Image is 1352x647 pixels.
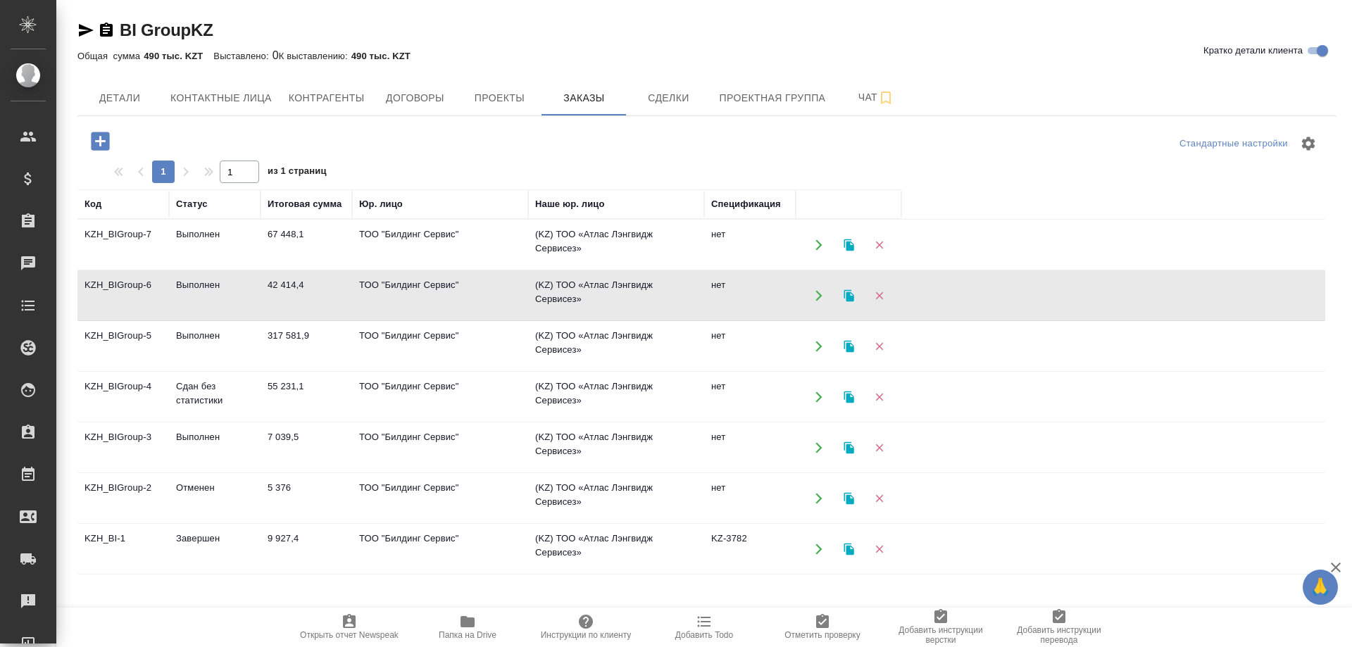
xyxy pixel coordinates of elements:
svg: Подписаться [877,89,894,106]
td: (KZ) ТОО «Атлас Лэнгвидж Сервисез» [528,423,704,472]
td: нет [704,322,796,371]
td: (KZ) ТОО «Атлас Лэнгвидж Сервисез» [528,372,704,422]
td: Выполнен [169,322,261,371]
p: 490 тыс. KZT [144,51,213,61]
p: К выставлению: [279,51,351,61]
td: KZH_BIGroup-4 [77,372,169,422]
button: Открыть [804,484,833,513]
td: ТОО "Билдинг Сервис" [352,271,528,320]
td: ТОО "Билдинг Сервис" [352,423,528,472]
span: Контактные лица [170,89,272,107]
td: (KZ) ТОО «Атлас Лэнгвидж Сервисез» [528,322,704,371]
td: (KZ) ТОО «Атлас Лэнгвидж Сервисез» [528,524,704,574]
button: Удалить [865,230,894,259]
button: Клонировать [834,433,863,462]
button: Клонировать [834,230,863,259]
button: Добавить Todo [645,608,763,647]
button: Инструкции по клиенту [527,608,645,647]
button: Открыть [804,433,833,462]
button: Удалить [865,281,894,310]
span: Добавить инструкции перевода [1008,625,1110,645]
td: (KZ) ТОО «Атлас Лэнгвидж Сервисез» [528,220,704,270]
td: Выполнен [169,423,261,472]
span: Заказы [550,89,618,107]
td: нет [704,474,796,523]
span: из 1 страниц [268,163,327,183]
td: KZ-3782 [704,524,796,574]
span: Детали [86,89,154,107]
td: Выполнен [169,220,261,270]
td: 55 231,1 [261,372,352,422]
p: Общая сумма [77,51,144,61]
td: 42 414,4 [261,271,352,320]
td: KZH_BIGroup-2 [77,474,169,523]
div: Статус [176,197,208,211]
button: Открыть [804,281,833,310]
button: Удалить [865,534,894,563]
span: Проекты [465,89,533,107]
td: Сдан без статистики [169,372,261,422]
button: Удалить [865,484,894,513]
button: Клонировать [834,332,863,360]
span: 🙏 [1308,572,1332,602]
span: Контрагенты [289,89,365,107]
span: Инструкции по клиенту [541,630,632,640]
span: Отметить проверку [784,630,860,640]
button: Открыть [804,382,833,411]
span: Сделки [634,89,702,107]
span: Папка на Drive [439,630,496,640]
div: Юр. лицо [359,197,403,211]
span: Договоры [381,89,449,107]
td: ТОО "Билдинг Сервис" [352,220,528,270]
td: KZH_BIGroup-7 [77,220,169,270]
td: KZH_BIGroup-6 [77,271,169,320]
span: Кратко детали клиента [1203,44,1303,58]
td: Завершен [169,524,261,574]
td: ТОО "Билдинг Сервис" [352,524,528,574]
div: 0 [77,47,1337,64]
button: Добавить проект [81,127,120,156]
td: 67 448,1 [261,220,352,270]
td: (KZ) ТОО «Атлас Лэнгвидж Сервисез» [528,271,704,320]
button: 🙏 [1303,570,1338,605]
p: Выставлено: [213,51,272,61]
button: Открыть [804,332,833,360]
button: Открыть [804,230,833,259]
td: 7 039,5 [261,423,352,472]
td: (KZ) ТОО «Атлас Лэнгвидж Сервисез» [528,474,704,523]
div: Код [84,197,101,211]
span: Открыть отчет Newspeak [300,630,399,640]
button: Удалить [865,433,894,462]
td: 317 581,9 [261,322,352,371]
button: Скопировать ссылку [98,22,115,39]
div: split button [1176,133,1291,155]
td: нет [704,372,796,422]
td: KZH_BIGroup-3 [77,423,169,472]
div: Спецификация [711,197,781,211]
td: 9 927,4 [261,524,352,574]
button: Клонировать [834,534,863,563]
button: Скопировать ссылку для ЯМессенджера [77,22,94,39]
button: Удалить [865,382,894,411]
td: ТОО "Билдинг Сервис" [352,474,528,523]
button: Клонировать [834,382,863,411]
div: Итоговая сумма [268,197,342,211]
td: Отменен [169,474,261,523]
a: BI GroupKZ [120,20,213,39]
span: Настроить таблицу [1291,127,1325,161]
span: Проектная группа [719,89,825,107]
button: Открыть [804,534,833,563]
td: ТОО "Билдинг Сервис" [352,322,528,371]
button: Открыть отчет Newspeak [290,608,408,647]
span: Добавить инструкции верстки [890,625,991,645]
td: KZH_BI-1 [77,524,169,574]
button: Добавить инструкции перевода [1000,608,1118,647]
p: 490 тыс. KZT [351,51,421,61]
div: Наше юр. лицо [535,197,605,211]
td: 5 376 [261,474,352,523]
td: нет [704,271,796,320]
button: Клонировать [834,484,863,513]
td: нет [704,423,796,472]
button: Папка на Drive [408,608,527,647]
button: Отметить проверку [763,608,882,647]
